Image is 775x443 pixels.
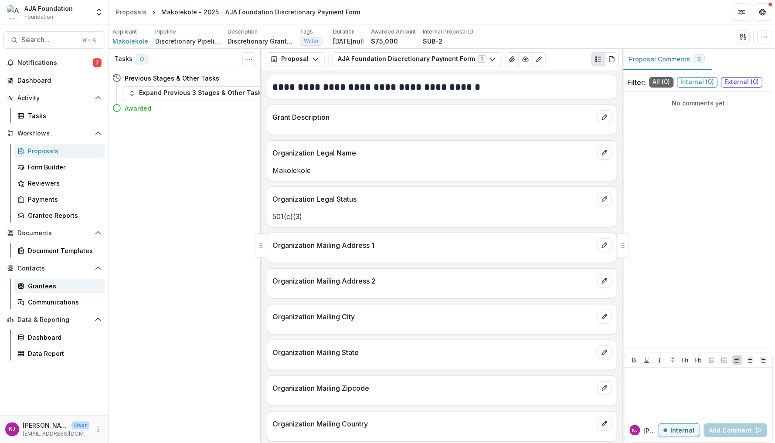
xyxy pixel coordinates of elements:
[14,243,105,258] a: Document Templates
[155,28,176,36] p: Pipeline
[14,279,105,293] a: Grantees
[3,73,105,88] a: Dashboard
[28,349,98,358] div: Data Report
[300,28,313,36] p: Tags
[649,77,674,88] span: All ( 0 )
[24,4,73,13] div: AJA Foundation
[136,54,148,64] span: 0
[693,355,704,365] button: Heading 2
[228,28,258,36] p: Description
[272,276,594,286] p: Organization Mailing Address 2
[123,86,271,100] button: Expand Previous 3 Stages & Other Tasks
[161,7,360,17] div: Makolekole - 2025 - AJA Foundation Discretionary Payment Form
[112,37,148,46] a: Makolekole
[272,165,612,176] p: Makolekole
[704,423,768,437] button: Add Comment
[14,108,105,123] a: Tasks
[754,3,772,21] button: Get Help
[371,37,398,46] p: $75,000
[505,52,519,66] button: View Attached Files
[658,423,700,437] button: Internal
[114,55,133,63] h3: Tasks
[3,31,105,49] button: Search...
[14,208,105,223] a: Grantee Reports
[3,56,105,70] button: Notifications7
[371,28,416,36] p: Awarded Amount
[423,28,473,36] p: Internal Proposal ID
[28,162,98,172] div: Form Builder
[7,5,21,19] img: AJA Foundation
[598,310,612,324] button: edit
[14,176,105,190] a: Reviewers
[598,238,612,252] button: edit
[3,313,105,327] button: Open Data & Reporting
[671,427,695,434] p: Internal
[112,28,137,36] p: Applicant
[116,7,146,17] div: Proposals
[733,3,751,21] button: Partners
[14,144,105,158] a: Proposals
[14,160,105,174] a: Form Builder
[423,37,442,46] p: SUB-2
[272,112,594,122] p: Grant Description
[598,345,612,359] button: edit
[28,298,98,307] div: Communications
[17,95,91,102] span: Activity
[333,37,364,46] p: [DATE]null
[93,3,105,21] button: Open entity switcher
[28,146,98,156] div: Proposals
[3,226,105,240] button: Open Documents
[707,355,717,365] button: Bullet List
[3,91,105,105] button: Open Activity
[272,311,594,322] p: Organization Mailing City
[304,38,319,44] span: Water
[719,355,730,365] button: Ordered List
[642,355,652,365] button: Underline
[28,246,98,255] div: Document Templates
[112,6,364,18] nav: breadcrumb
[628,77,646,88] p: Filter:
[680,355,691,365] button: Heading 1
[745,355,756,365] button: Align Center
[17,76,98,85] div: Dashboard
[272,194,594,204] p: Organization Legal Status
[23,430,89,438] p: [EMAIL_ADDRESS][DOMAIN_NAME]
[28,281,98,291] div: Grantees
[272,419,594,429] p: Organization Mailing Country
[591,52,605,66] button: Plaintext view
[125,104,151,113] h4: Awarded
[605,52,619,66] button: PDF view
[242,52,256,66] button: Toggle View Cancelled Tasks
[14,192,105,206] a: Payments
[622,49,712,70] button: Proposal Comments
[14,330,105,345] a: Dashboard
[112,6,150,18] a: Proposals
[677,77,718,88] span: Internal ( 0 )
[17,230,91,237] span: Documents
[598,110,612,124] button: edit
[628,98,770,108] p: No comments yet
[272,211,612,222] p: 501(c)(3)
[758,355,768,365] button: Align Right
[24,13,53,21] span: Foundation
[28,333,98,342] div: Dashboard
[333,28,355,36] p: Duration
[9,426,16,432] div: Karen Jarrett
[632,428,638,433] div: Karen Jarrett
[28,111,98,120] div: Tasks
[698,56,701,62] span: 0
[668,355,678,365] button: Strike
[721,77,763,88] span: External ( 0 )
[272,148,594,158] p: Organization Legal Name
[598,192,612,206] button: edit
[3,126,105,140] button: Open Workflows
[17,59,93,67] span: Notifications
[332,52,502,66] button: AJA Foundation Discretionary Payment Form1
[28,179,98,188] div: Reviewers
[732,355,743,365] button: Align Left
[21,36,77,44] span: Search...
[28,195,98,204] div: Payments
[598,274,612,288] button: edit
[655,355,665,365] button: Italicize
[17,316,91,324] span: Data & Reporting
